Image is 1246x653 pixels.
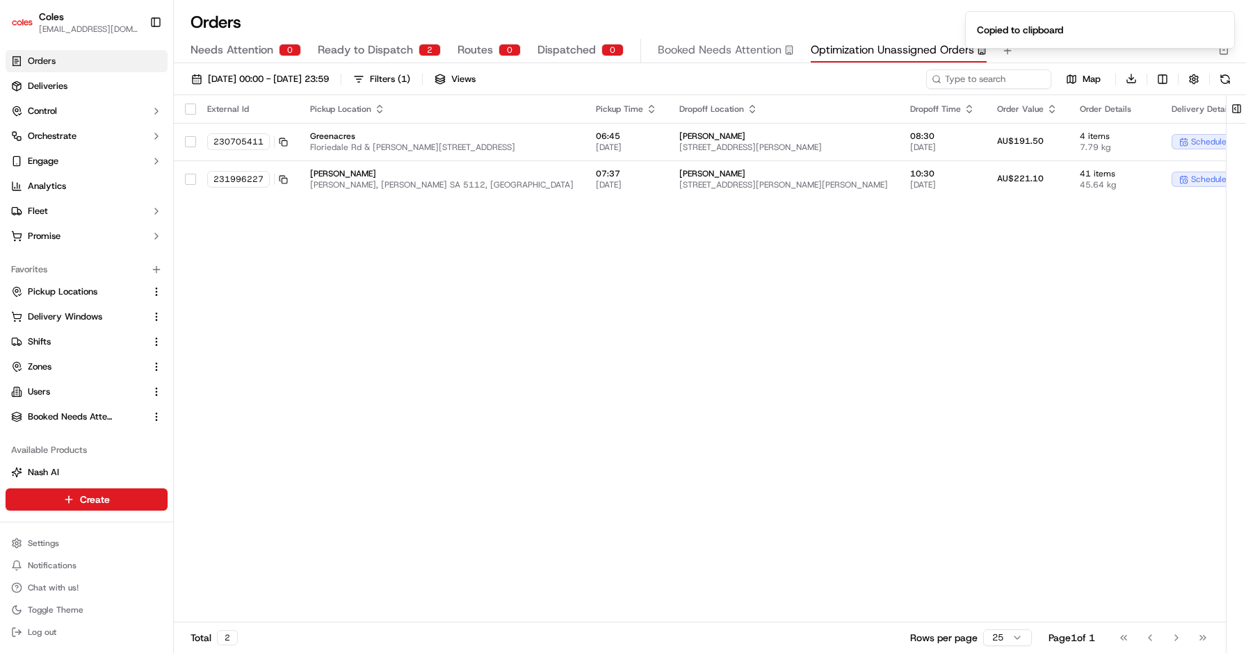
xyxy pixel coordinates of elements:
span: [DATE] [910,142,975,153]
div: Filters [370,73,410,85]
button: Create [6,488,168,511]
span: Promise [28,230,60,242]
span: Create [80,493,110,506]
button: 230705411 [207,133,288,150]
span: Notifications [28,560,76,571]
div: Start new chat [47,133,228,147]
span: 230705411 [213,136,264,147]
span: Deliveries [28,80,67,92]
input: Type to search [926,69,1051,89]
span: scheduled [1191,136,1231,147]
div: 0 [499,44,521,56]
a: Analytics [6,175,168,197]
a: Powered byPylon [98,235,168,246]
span: Nash AI [28,466,59,479]
div: Dropoff Time [910,104,975,115]
button: Pickup Locations [6,281,168,303]
a: Shifts [11,336,145,348]
span: Orchestrate [28,130,76,142]
button: ColesColes[EMAIL_ADDRESS][DOMAIN_NAME] [6,6,144,39]
span: 4 items [1080,131,1149,142]
img: Coles [11,11,33,33]
button: Delivery Windows [6,306,168,328]
button: Filters(1) [347,69,416,89]
span: Floriedale Rd & [PERSON_NAME][STREET_ADDRESS] [310,142,574,153]
a: 📗Knowledge Base [8,196,112,221]
span: Settings [28,538,59,549]
button: Control [6,100,168,122]
span: [DATE] 00:00 - [DATE] 23:59 [208,73,329,85]
div: Order Value [997,104,1058,115]
button: Toggle Theme [6,600,168,620]
a: Pickup Locations [11,286,145,298]
button: Log out [6,622,168,642]
button: [EMAIL_ADDRESS][DOMAIN_NAME] [39,24,138,35]
span: Knowledge Base [28,201,106,215]
h1: Orders [191,11,241,33]
button: Engage [6,150,168,172]
span: Optimization Unassigned Orders [811,42,974,58]
button: Settings [6,534,168,553]
div: Total [191,630,238,645]
div: Pickup Time [596,104,657,115]
span: Users [28,386,50,398]
button: Booked Needs Attention [6,406,168,428]
div: 💻 [118,203,129,214]
button: 231996227 [207,171,288,188]
div: 0 [279,44,301,56]
span: [DATE] [910,179,975,190]
span: Booked Needs Attention [28,411,115,423]
span: Fleet [28,205,48,217]
span: Zones [28,361,51,373]
span: [DATE] [596,179,657,190]
a: Orders [6,50,168,72]
span: Engage [28,155,58,167]
span: AU$221.10 [997,173,1044,184]
span: Control [28,105,57,117]
span: 45.64 kg [1080,179,1149,190]
a: Zones [11,361,145,373]
span: 10:30 [910,168,975,179]
div: Copied to clipboard [977,23,1063,37]
span: Pylon [138,235,168,246]
span: Pickup Locations [28,286,97,298]
span: [PERSON_NAME] [679,131,888,142]
div: We're available if you need us! [47,147,176,158]
div: 2 [217,630,238,645]
span: Log out [28,627,56,638]
span: Toggle Theme [28,604,83,615]
input: Got a question? Start typing here... [36,90,250,104]
span: Views [451,73,476,85]
button: Nash AI [6,461,168,483]
span: scheduled [1191,174,1231,185]
div: Order Details [1080,104,1149,115]
button: Users [6,381,168,403]
span: Ready to Dispatch [318,42,413,58]
span: [DATE] [596,142,657,153]
button: Map [1057,71,1110,88]
button: Start new chat [236,137,253,154]
span: 08:30 [910,131,975,142]
div: External Id [207,104,288,115]
a: Nash AI [11,466,162,479]
span: Chat with us! [28,582,79,593]
span: 06:45 [596,131,657,142]
span: API Documentation [131,201,223,215]
span: [STREET_ADDRESS][PERSON_NAME][PERSON_NAME] [679,179,888,190]
div: 📗 [14,203,25,214]
button: [DATE] 00:00 - [DATE] 23:59 [185,69,335,89]
button: Chat with us! [6,578,168,597]
span: 41 items [1080,168,1149,179]
span: ( 1 ) [398,73,410,85]
button: Coles [39,10,64,24]
span: 7.79 kg [1080,142,1149,153]
span: [PERSON_NAME] [679,168,888,179]
span: Map [1083,73,1101,85]
button: Promise [6,225,168,247]
img: 1736555255976-a54dd68f-1ca7-489b-9aae-adbdc363a1c4 [14,133,39,158]
img: Nash [14,14,42,42]
span: Dispatched [537,42,596,58]
div: 0 [601,44,624,56]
